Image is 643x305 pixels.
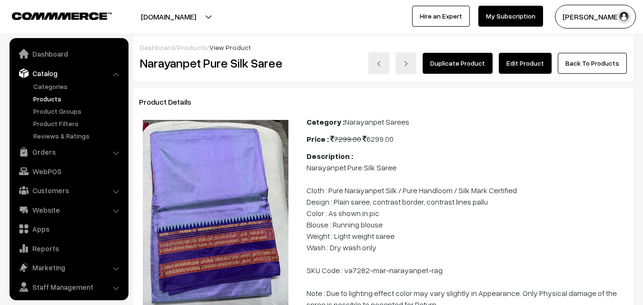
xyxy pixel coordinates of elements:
h2: Narayanpet Pure Silk Saree [140,56,293,70]
a: My Subscription [478,6,543,27]
div: 6299.00 [307,133,628,145]
a: Dashboard [12,45,125,62]
a: Edit Product [499,53,552,74]
a: Products [178,43,207,51]
b: Description : [307,151,353,161]
a: Orders [12,143,125,160]
a: Catalog [12,65,125,82]
a: Reports [12,240,125,257]
a: Marketing [12,259,125,276]
button: [PERSON_NAME] [555,5,636,29]
a: Product Filters [31,118,125,128]
b: Category : [307,117,345,127]
a: COMMMERCE [12,10,95,21]
span: View Product [209,43,251,51]
a: Staff Management [12,278,125,295]
a: Customers [12,182,125,199]
div: Narayanpet Sarees [307,116,628,128]
img: left-arrow.png [376,61,382,67]
span: 7299.00 [330,134,361,144]
a: Website [12,201,125,218]
span: Product Details [139,97,203,107]
a: Products [31,94,125,104]
a: Duplicate Product [423,53,493,74]
img: COMMMERCE [12,12,112,20]
a: WebPOS [12,163,125,180]
a: Back To Products [558,53,627,74]
a: Categories [31,81,125,91]
button: [DOMAIN_NAME] [108,5,229,29]
img: right-arrow.png [403,61,409,67]
a: Dashboard [140,43,175,51]
a: Hire an Expert [412,6,470,27]
img: user [617,10,631,24]
b: Price : [307,134,329,144]
a: Reviews & Ratings [31,131,125,141]
a: Product Groups [31,106,125,116]
a: Apps [12,220,125,237]
div: / / [140,42,627,52]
